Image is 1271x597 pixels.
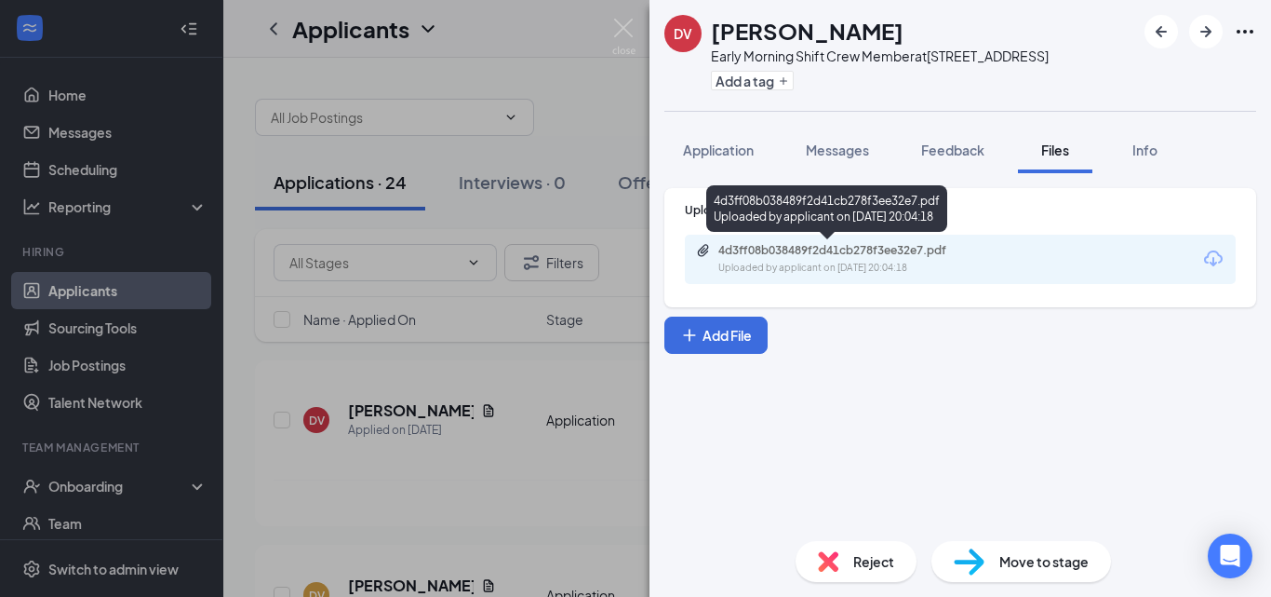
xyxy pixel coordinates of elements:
[711,47,1049,65] div: Early Morning Shift Crew Member at [STREET_ADDRESS]
[1041,142,1069,158] span: Files
[1195,20,1217,43] svg: ArrowRight
[696,243,997,276] a: Paperclip4d3ff08b038489f2d41cb278f3ee32e7.pdfUploaded by applicant on [DATE] 20:04:18
[685,202,1236,218] div: Upload Resume
[718,261,997,276] div: Uploaded by applicant on [DATE] 20:04:18
[674,24,692,43] div: DV
[718,243,979,258] div: 4d3ff08b038489f2d41cb278f3ee32e7.pdf
[711,71,794,90] button: PlusAdd a tag
[1234,20,1256,43] svg: Ellipses
[921,142,984,158] span: Feedback
[853,551,894,572] span: Reject
[1150,20,1172,43] svg: ArrowLeftNew
[1189,15,1223,48] button: ArrowRight
[664,317,768,354] button: Add FilePlus
[1208,534,1252,578] div: Open Intercom Messenger
[999,551,1089,572] span: Move to stage
[683,142,754,158] span: Application
[778,75,789,87] svg: Plus
[1202,248,1224,270] svg: Download
[706,185,947,232] div: 4d3ff08b038489f2d41cb278f3ee32e7.pdf Uploaded by applicant on [DATE] 20:04:18
[696,243,711,258] svg: Paperclip
[711,15,903,47] h1: [PERSON_NAME]
[806,142,869,158] span: Messages
[1132,142,1157,158] span: Info
[680,326,699,345] svg: Plus
[1144,15,1178,48] button: ArrowLeftNew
